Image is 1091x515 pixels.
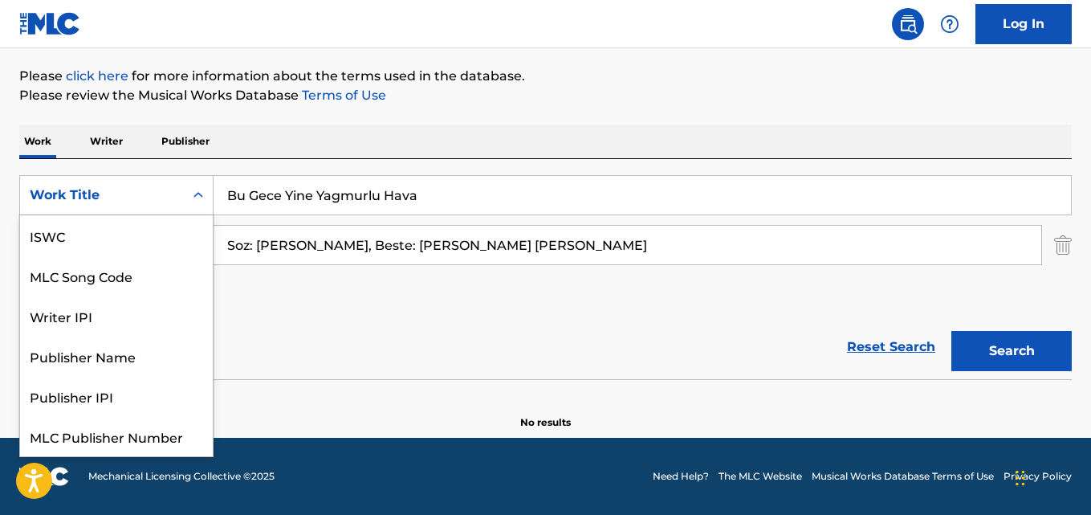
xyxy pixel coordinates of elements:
p: Please for more information about the terms used in the database. [19,67,1072,86]
button: Search [951,331,1072,371]
p: Work [19,125,56,158]
p: No results [520,396,571,430]
img: logo [19,467,69,486]
a: Need Help? [653,469,709,484]
p: Publisher [157,125,214,158]
a: Log In [975,4,1072,44]
div: Writer IPI [20,296,213,336]
img: help [940,14,959,34]
form: Search Form [19,175,1072,379]
a: Musical Works Database Terms of Use [812,469,994,484]
div: Help [934,8,966,40]
div: Publisher Name [20,336,213,376]
div: MLC Song Code [20,255,213,296]
span: Mechanical Licensing Collective © 2025 [88,469,275,484]
a: Privacy Policy [1003,469,1072,484]
p: Writer [85,125,128,158]
a: Reset Search [839,329,943,365]
iframe: Chat Widget [1011,438,1091,515]
a: Terms of Use [299,88,386,103]
div: Publisher IPI [20,376,213,416]
div: Work Title [30,186,174,205]
img: search [898,14,918,34]
p: Please review the Musical Works Database [19,86,1072,105]
div: MLC Publisher Number [20,416,213,456]
a: The MLC Website [719,469,802,484]
img: Delete Criterion [1054,225,1072,265]
div: Drag [1016,454,1025,502]
div: ISWC [20,215,213,255]
a: Public Search [892,8,924,40]
img: MLC Logo [19,12,81,35]
a: click here [66,68,128,84]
